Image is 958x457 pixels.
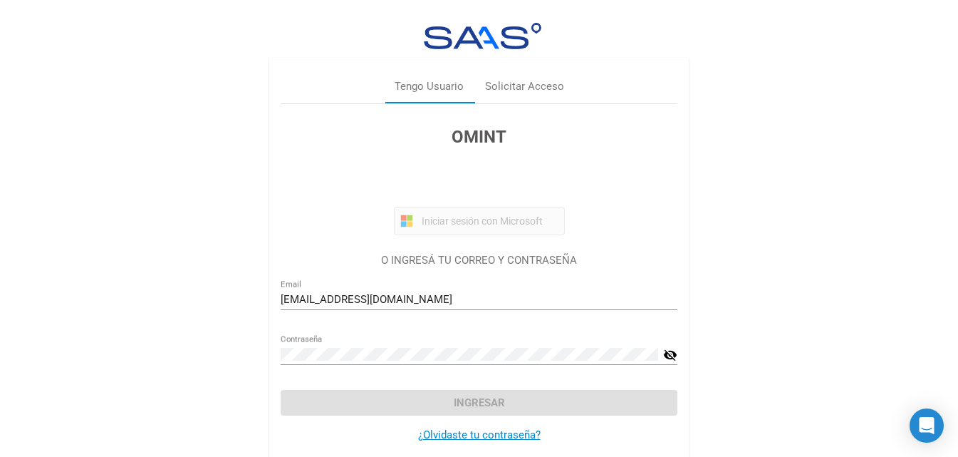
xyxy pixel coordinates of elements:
div: Tengo Usuario [395,78,464,95]
button: Iniciar sesión con Microsoft [394,207,565,235]
p: O INGRESÁ TU CORREO Y CONTRASEÑA [281,252,677,269]
span: Ingresar [454,396,505,409]
div: Open Intercom Messenger [910,409,944,443]
iframe: Botón de Acceder con Google [387,165,572,197]
mat-icon: visibility_off [663,346,677,364]
div: Solicitar Acceso [485,78,564,95]
a: ¿Olvidaste tu contraseña? [418,428,541,441]
span: Iniciar sesión con Microsoft [419,215,558,227]
button: Ingresar [281,390,677,416]
h3: OMINT [281,124,677,150]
